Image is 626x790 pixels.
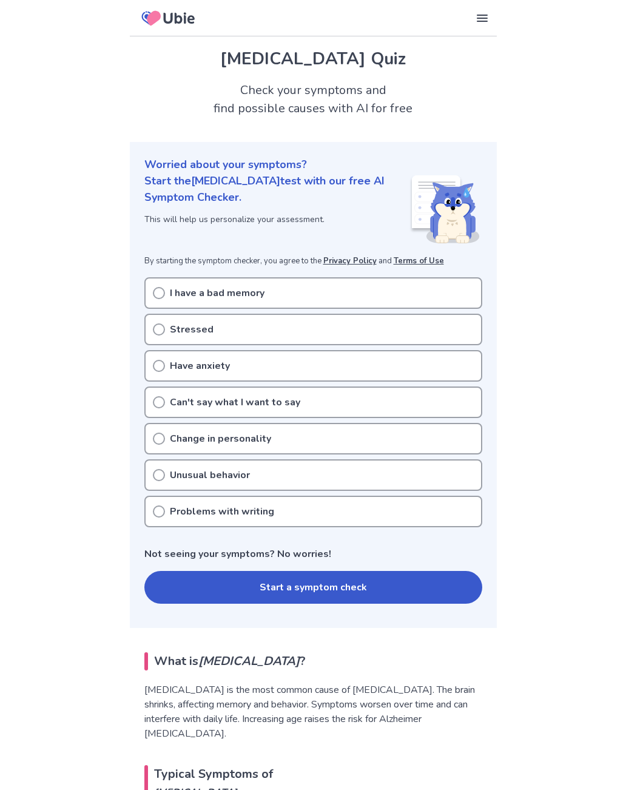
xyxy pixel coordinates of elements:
[409,175,480,243] img: Shiba
[170,504,274,519] p: Problems with writing
[170,359,230,373] p: Have anxiety
[170,286,264,300] p: I have a bad memory
[170,395,300,410] p: Can't say what I want to say
[144,547,482,561] p: Not seeing your symptoms? No worries!
[144,652,482,670] h2: What is ?
[323,255,377,266] a: Privacy Policy
[144,571,482,604] button: Start a symptom check
[394,255,444,266] a: Terms of Use
[144,46,482,72] h1: [MEDICAL_DATA] Quiz
[198,653,300,669] em: [MEDICAL_DATA]
[170,468,250,482] p: Unusual behavior
[144,683,482,741] p: [MEDICAL_DATA] is the most common cause of [MEDICAL_DATA]. The brain shrinks, affecting memory an...
[144,173,409,206] p: Start the [MEDICAL_DATA] test with our free AI Symptom Checker.
[130,81,497,118] h2: Check your symptoms and find possible causes with AI for free
[144,255,482,268] p: By starting the symptom checker, you agree to the and
[144,157,482,173] p: Worried about your symptoms?
[144,213,409,226] p: This will help us personalize your assessment.
[170,322,214,337] p: Stressed
[170,431,271,446] p: Change in personality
